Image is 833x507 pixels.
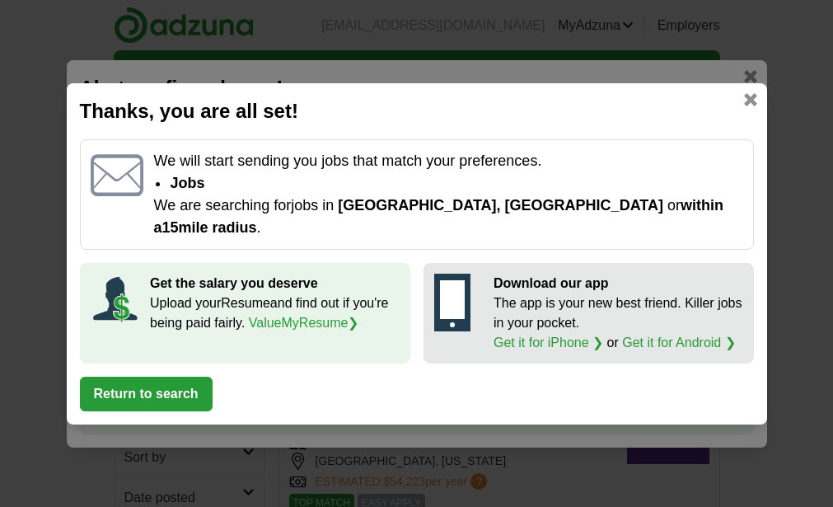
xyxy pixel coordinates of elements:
p: The app is your new best friend. Killer jobs in your pocket. or [494,293,743,353]
p: We will start sending you jobs that match your preferences. [153,150,742,172]
li: jobs [170,172,742,195]
span: [GEOGRAPHIC_DATA], [GEOGRAPHIC_DATA] [338,197,663,214]
h2: Thanks, you are all set! [80,96,754,126]
p: Upload your Resume and find out if you're being paid fairly. [150,293,400,333]
p: We are searching for jobs in or . [153,195,742,239]
p: Download our app [494,274,743,293]
span: within a 15 mile radius [153,197,723,236]
p: Get the salary you deserve [150,274,400,293]
button: Return to search [80,377,213,411]
a: ValueMyResume❯ [249,316,359,330]
a: Get it for Android ❯ [622,336,736,350]
a: Get it for iPhone ❯ [494,336,603,350]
